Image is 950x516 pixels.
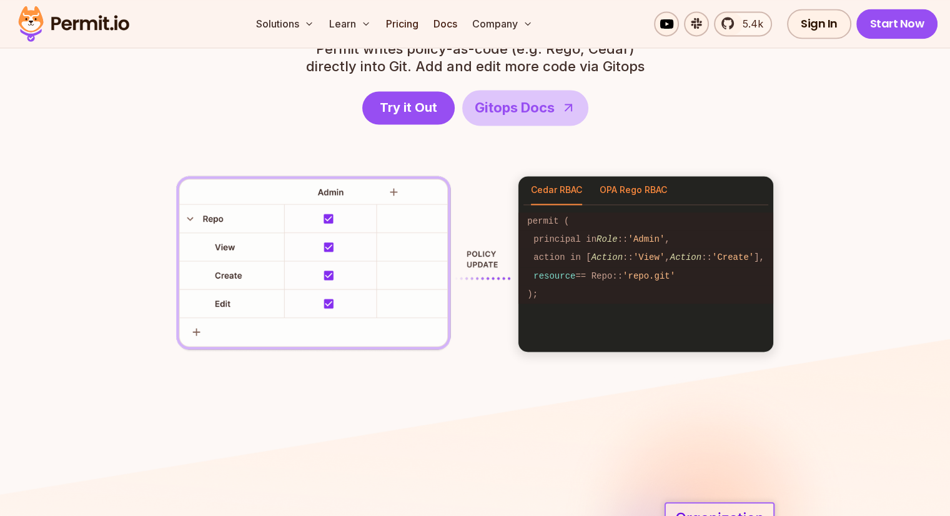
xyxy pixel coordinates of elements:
[306,40,645,57] span: Permit writes policy-as-code (e.g. Rego, Cedar)
[787,9,851,39] a: Sign In
[670,252,701,262] span: Action
[324,11,376,36] button: Learn
[533,271,575,281] span: resource
[856,9,938,39] a: Start Now
[735,16,763,31] span: 5.4k
[251,11,319,36] button: Solutions
[518,231,773,249] code: principal in :: ,
[475,97,555,118] span: Gitops Docs
[428,11,462,36] a: Docs
[362,91,455,124] a: Try it Out
[518,249,773,267] code: action in [ :: , :: ],
[531,176,582,205] button: Cedar RBAC
[518,267,773,285] code: == Repo::
[600,176,667,205] button: OPA Rego RBAC
[714,11,772,36] a: 5.4k
[633,252,665,262] span: 'View'
[306,40,645,75] p: directly into Git. Add and edit more code via Gitops
[623,271,675,281] span: 'repo.git'
[467,11,538,36] button: Company
[462,90,588,126] a: Gitops Docs
[628,234,665,244] span: 'Admin'
[381,11,423,36] a: Pricing
[12,2,135,45] img: Permit logo
[591,252,623,262] span: Action
[380,99,437,116] span: Try it Out
[596,234,618,244] span: Role
[518,285,773,304] code: );
[518,212,773,231] code: permit (
[712,252,754,262] span: 'Create'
